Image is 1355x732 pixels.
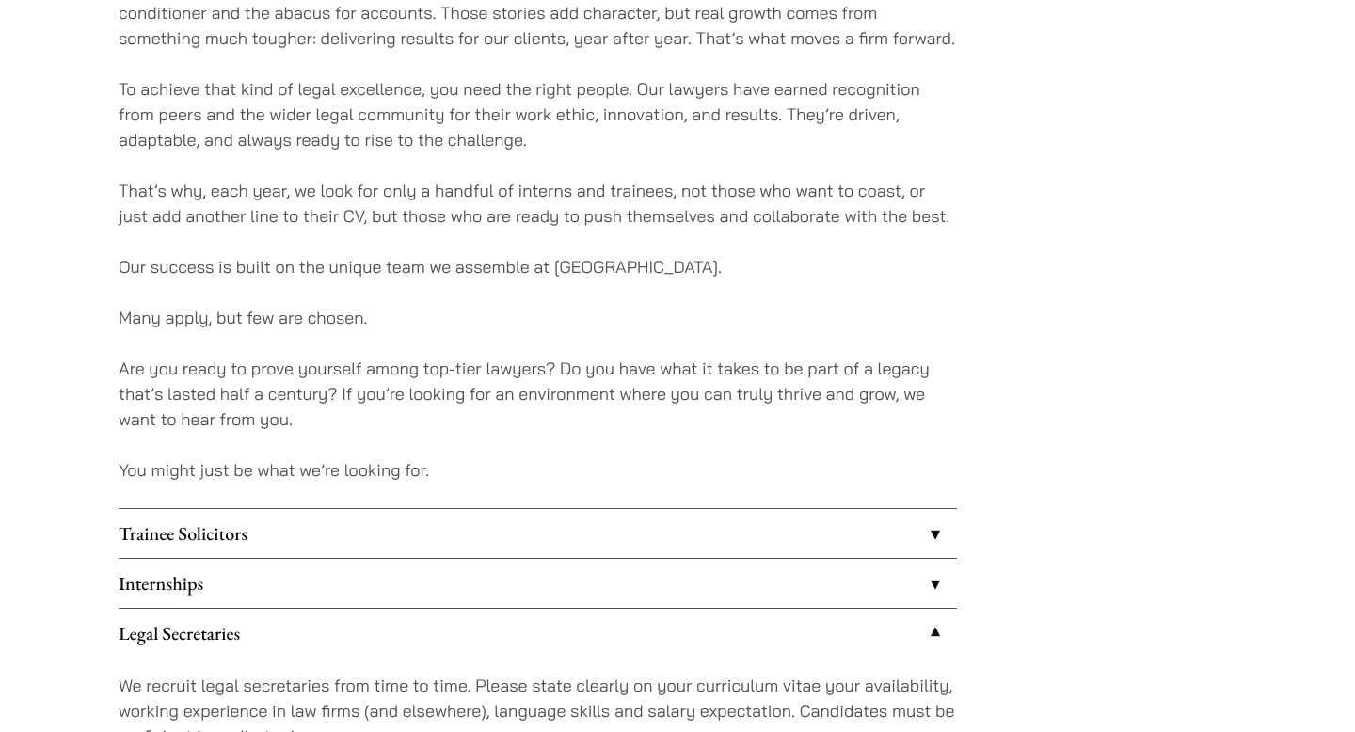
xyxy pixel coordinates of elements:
p: Are you ready to prove yourself among top-tier lawyers? Do you have what it takes to be part of a... [119,356,957,432]
p: Many apply, but few are chosen. [119,305,957,330]
p: Our success is built on the unique team we assemble at [GEOGRAPHIC_DATA]. [119,254,957,279]
a: Trainee Solicitors [119,509,957,558]
p: You might just be what we’re looking for. [119,457,957,483]
p: To achieve that kind of legal excellence, you need the right people. Our lawyers have earned reco... [119,76,957,152]
p: That’s why, each year, we look for only a handful of interns and trainees, not those who want to ... [119,178,957,229]
a: Internships [119,559,957,608]
a: Legal Secretaries [119,609,957,658]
